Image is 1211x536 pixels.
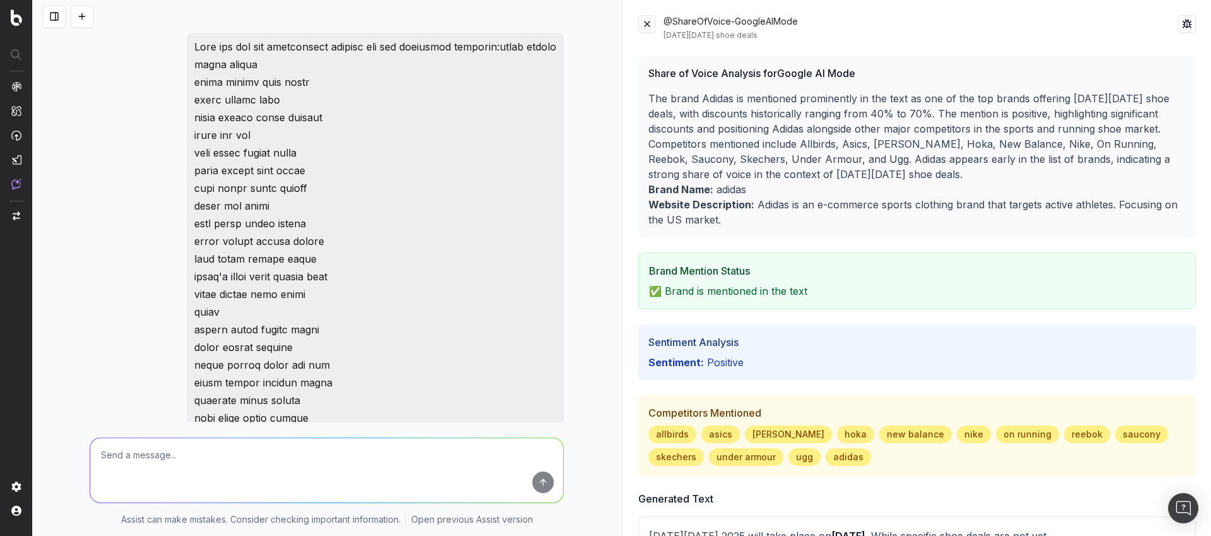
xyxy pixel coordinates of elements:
span: allbirds [648,426,696,443]
p: Adidas is an e-commerce sports clothing brand that targets active athletes. Focusing on the US ma... [648,197,1186,227]
span: [PERSON_NAME] [745,426,832,443]
span: nike [957,426,991,443]
img: Switch project [13,211,20,220]
span: skechers [648,448,704,466]
span: adidas [826,448,871,466]
p: The brand Adidas is mentioned prominently in the text as one of the top brands offering [DATE][DA... [648,91,1186,182]
span: saucony [1115,426,1168,443]
p: ✅ Brand is mentioned in the text [649,283,1186,299]
h3: Competitors Mentioned [648,405,1186,420]
img: Studio [11,155,21,165]
div: @ShareOfVoice-GoogleAIMode [664,15,1179,40]
span: reebok [1064,426,1110,443]
p: positive [648,355,1186,370]
h3: Brand Mention Status [649,263,1186,278]
b: Website Description: [648,198,754,211]
h3: Generated Text [638,491,1196,506]
span: on running [996,426,1059,443]
span: ugg [788,448,821,466]
span: under armour [709,448,783,466]
img: My account [11,506,21,516]
img: Analytics [11,81,21,92]
a: Open previous Assist version [411,513,533,526]
p: Assist can make mistakes. Consider checking important information. [121,513,401,526]
img: Botify logo [11,9,22,26]
b: Sentiment: [648,356,704,369]
span: Share of Voice Analysis for Google AI Mode [648,66,855,81]
b: Brand Name: [648,183,713,196]
div: [DATE][DATE] shoe deals [664,30,1179,40]
img: Assist [11,179,21,189]
img: Setting [11,482,21,492]
img: Intelligence [11,105,21,116]
img: Activation [11,130,21,141]
p: adidas [648,182,1186,197]
span: hoka [837,426,874,443]
h3: Sentiment Analysis [648,335,1186,350]
span: asics [701,426,740,443]
div: Open Intercom Messenger [1168,493,1198,523]
span: new balance [879,426,952,443]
